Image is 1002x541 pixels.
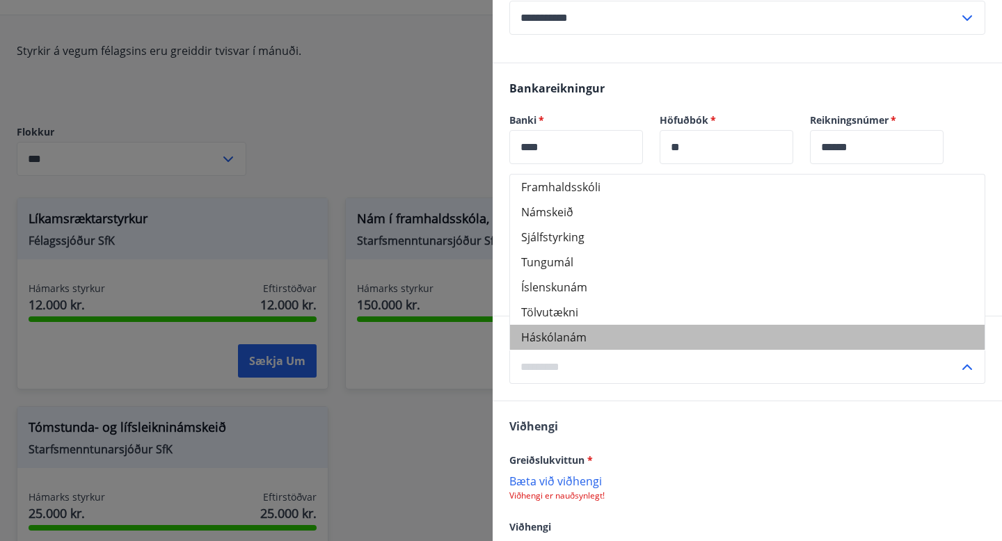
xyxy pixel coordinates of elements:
[509,113,643,127] label: Banki
[510,200,985,225] li: Námskeið
[509,520,551,533] span: Viðhengi
[510,250,985,275] li: Tungumál
[510,175,985,200] li: Framhaldsskóli
[660,113,793,127] label: Höfuðbók
[510,275,985,300] li: Íslenskunám
[510,325,985,350] li: Háskólanám
[509,474,985,487] p: Bæta við viðhengi
[509,490,985,501] p: Viðhengi er nauðsynlegt!
[509,81,605,96] span: Bankareikningur
[510,225,985,250] li: Sjálfstyrking
[510,300,985,325] li: Tölvutækni
[509,453,593,467] span: Greiðslukvittun
[810,113,944,127] label: Reikningsnúmer
[509,419,558,434] span: Viðhengi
